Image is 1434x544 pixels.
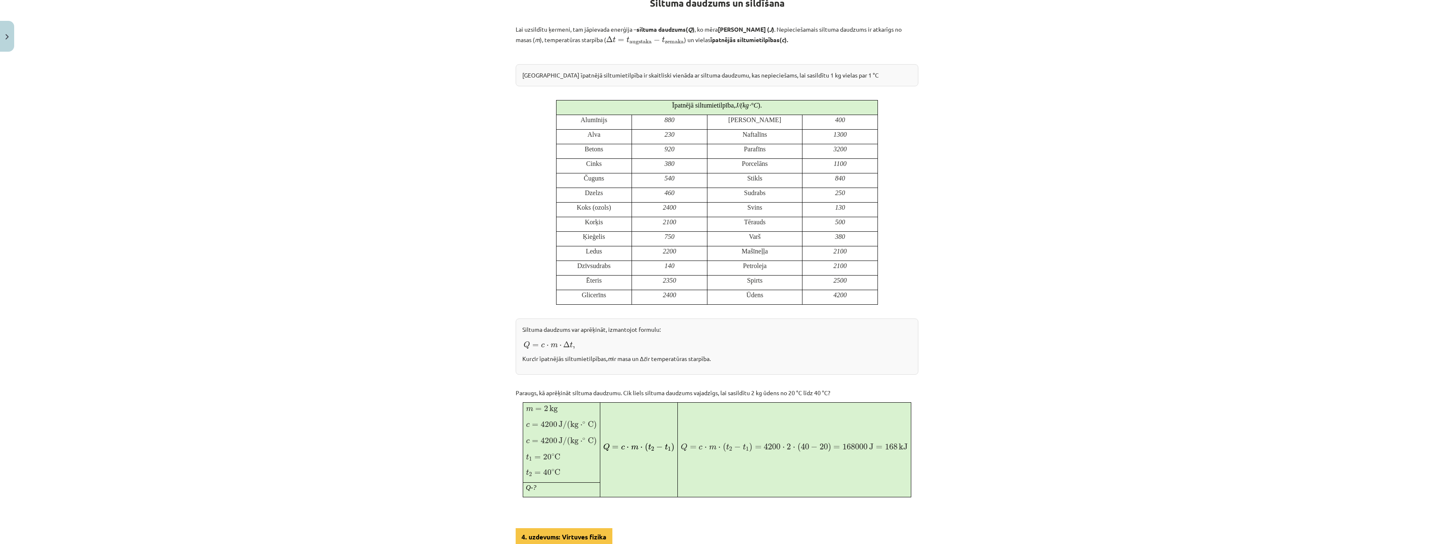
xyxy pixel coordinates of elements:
: ⋅ [749,102,751,109]
span: 2 [544,406,548,411]
span: = [532,424,538,427]
span: ⋅ [640,447,643,449]
span: t [526,454,529,460]
span: Δ [563,341,570,348]
span: augstaka [629,39,652,45]
span: Naftalīns [742,131,767,138]
span: Ēteris [586,277,602,284]
: 250 [835,189,845,196]
span: Δ [606,36,613,43]
em: m [607,355,612,362]
span: m [551,343,558,348]
em: Q [688,25,692,33]
span: t [570,342,573,348]
em: t [644,355,646,362]
: 880 [664,116,674,123]
span: t [662,37,665,43]
span: = [532,440,538,443]
: ? [533,484,536,491]
span: c [621,446,625,450]
: 920 [664,145,674,153]
span: J [559,421,563,427]
span: kg [570,437,579,445]
span: = [612,446,619,449]
span: = [690,446,697,449]
span: 20 [820,444,828,450]
span: C [554,469,560,475]
span: ( [567,421,570,429]
span: = [755,446,762,449]
span: ∘ [582,421,585,424]
span: Tērauds [744,218,766,226]
span: ⋅ [580,441,582,443]
: 4200 [833,291,847,298]
: 2350 [663,277,676,284]
strong: 4. uzdevums: Virtuves fizika [521,533,607,541]
: 230 [664,131,674,138]
b: īpatnējās siltumietilpības [710,36,780,43]
em: с [782,36,785,43]
: 2100 [833,262,847,269]
span: Glicerīns [582,291,606,298]
span: 4200 [541,437,557,444]
span: Svins [747,204,762,211]
span: t [613,37,616,43]
: 380 [835,233,845,240]
span: ⋅ [704,447,707,449]
p: Lai uzsildītu ķermeni, tam jāpievada enerģija – , ko mēra . Nepieciešamais siltuma daudzums ir at... [516,25,918,45]
: J [735,102,738,109]
span: C [588,437,594,444]
em: m [535,36,540,43]
b: [PERSON_NAME] ( ) [718,25,774,33]
span: = [534,456,541,459]
span: Varš [749,233,760,240]
span: ( [567,437,570,446]
span: t [726,444,729,450]
span: t [648,444,651,450]
: 2400 [663,204,676,211]
: /( [738,102,742,109]
span: = [532,344,539,347]
span: ( [797,443,801,452]
span: / [563,421,567,429]
span: C [554,454,560,460]
span: J [559,437,563,444]
div: [GEOGRAPHIC_DATA] īpatnējā siltumietilpība ir skaitliski vienāda ar siltuma daudzumu, kas nepieci... [516,64,918,86]
span: kJ [899,444,908,450]
span: = [535,408,542,411]
span: ) [828,443,831,452]
span: zemaka [665,39,684,44]
span: m [526,407,533,411]
span: 1 [668,446,671,451]
span: Petroleja [743,262,767,269]
span: ⋅ [547,345,549,347]
: 2400 [663,291,676,298]
span: c [699,446,702,450]
span: c [526,423,530,427]
: 380 [664,160,674,167]
: 1100 [834,160,847,167]
span: t [743,444,746,450]
span: 20 [543,454,552,460]
span: 4200 [541,421,557,427]
span: ) [749,443,752,452]
span: t [665,444,668,450]
span: = [618,39,624,42]
span: c [526,439,530,444]
span: Cinks [586,160,602,167]
span: 2 [529,472,532,476]
span: Ledus [586,248,602,255]
span: 168 [885,444,898,450]
span: J [869,444,874,450]
span: 40 [543,469,552,475]
span: 2 [651,446,654,451]
span: ⋅ [718,447,721,449]
span: C [588,421,594,427]
span: , [573,345,575,349]
span: ⋅ [627,447,629,449]
: 3200 [833,145,847,153]
span: kg [570,421,579,429]
: 840 [835,175,845,182]
span: ⋅ [580,424,582,427]
: 140 [664,262,674,269]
